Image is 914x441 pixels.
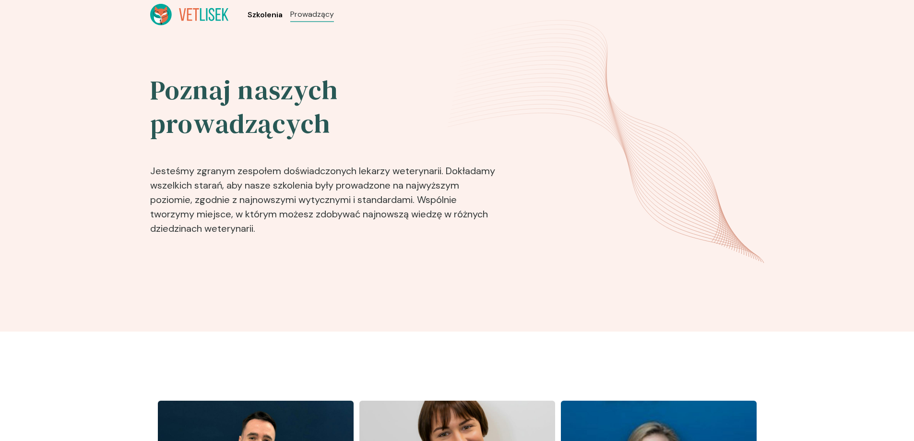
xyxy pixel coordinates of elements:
[248,9,283,21] a: Szkolenia
[290,9,334,20] a: Prowadzący
[150,73,500,141] h2: Poznaj naszych prowadzących
[150,148,500,239] p: Jesteśmy zgranym zespołem doświadczonych lekarzy weterynarii. Dokładamy wszelkich starań, aby nas...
